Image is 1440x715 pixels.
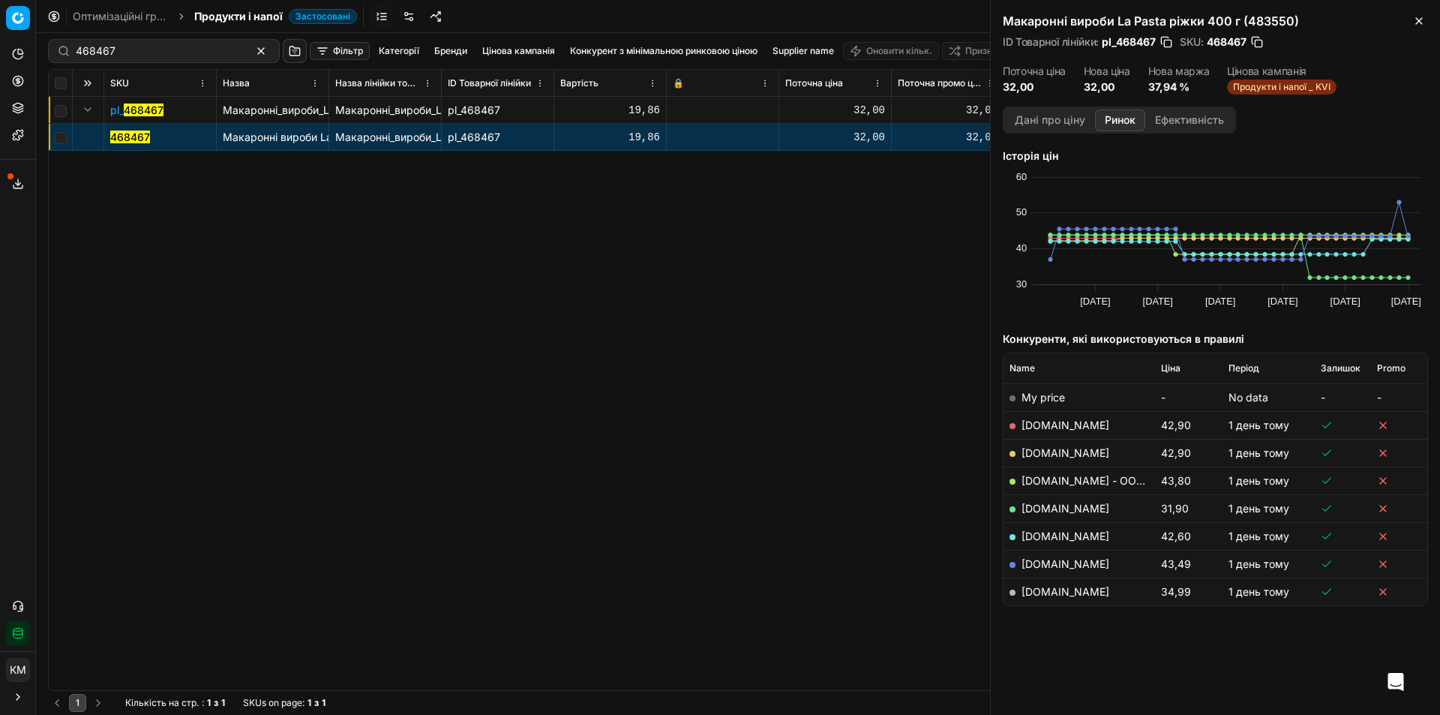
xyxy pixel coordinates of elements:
[1315,383,1371,411] td: -
[1003,80,1066,95] dd: 32,00
[125,697,199,709] span: Кількість на стр.
[335,130,435,145] div: Макаронні_вироби_La_Pasta_ріжки_400_г_(483550)
[898,130,997,145] div: 32,00
[448,130,547,145] div: pl_468467
[766,42,840,60] button: Supplier name
[110,103,163,118] button: pl_468467
[1180,37,1204,47] span: SKU :
[1228,446,1289,459] span: 1 день тому
[110,77,129,89] span: SKU
[89,694,107,712] button: Go to next page
[1021,557,1109,570] a: [DOMAIN_NAME]
[73,9,169,24] a: Оптимізаційні групи
[194,9,357,24] span: Продукти і напоїЗастосовані
[110,130,150,145] button: 468467
[207,697,211,709] strong: 1
[1003,12,1428,30] h2: Макаронні вироби La Pasta ріжки 400 г (483550)
[1021,391,1065,404] span: My price
[673,77,684,89] span: 🔒
[335,103,435,118] div: Макаронні_вироби_La_Pasta_ріжки_400_г_(483550)
[1005,110,1095,131] button: Дані про ціну
[243,697,304,709] span: SKUs on page :
[1377,362,1405,374] span: Promo
[1003,37,1099,47] span: ID Товарної лінійки :
[307,697,311,709] strong: 1
[7,659,29,681] span: КM
[785,77,843,89] span: Поточна ціна
[223,131,475,143] span: Макаронні вироби La Pasta ріжки 400 г (483550)
[110,131,150,143] mark: 468467
[1148,66,1210,77] dt: Нова маржа
[1161,585,1191,598] span: 34,99
[1143,296,1173,307] text: [DATE]
[448,77,531,89] span: ID Товарної лінійки
[1161,557,1191,570] span: 43,49
[69,694,86,712] button: 1
[1145,110,1234,131] button: Ефективність
[48,694,66,712] button: Go to previous page
[564,42,763,60] button: Конкурент з мінімальною ринковою ціною
[1228,530,1289,542] span: 1 день тому
[6,658,30,682] button: КM
[1321,362,1360,374] span: Залишок
[1228,474,1289,487] span: 1 день тому
[1148,80,1210,95] dd: 37,94 %
[214,697,218,709] strong: з
[560,130,660,145] div: 19,86
[1228,585,1289,598] span: 1 день тому
[1021,474,1219,487] a: [DOMAIN_NAME] - ООО «Эпицентр К»
[476,42,561,60] button: Цінова кампанія
[1161,474,1191,487] span: 43,80
[1228,362,1259,374] span: Період
[1021,585,1109,598] a: [DOMAIN_NAME]
[1084,66,1130,77] dt: Нова ціна
[785,130,885,145] div: 32,00
[110,103,163,118] span: pl_
[1003,149,1428,164] h5: Історія цін
[785,103,885,118] div: 32,00
[73,9,357,24] nav: breadcrumb
[1378,664,1414,700] div: Open Intercom Messenger
[1228,557,1289,570] span: 1 день тому
[1222,383,1315,411] td: No data
[1021,502,1109,515] a: [DOMAIN_NAME]
[1016,278,1027,290] text: 30
[1080,296,1110,307] text: [DATE]
[898,77,982,89] span: Поточна промо ціна
[310,42,370,60] button: Фільтр
[1227,66,1336,77] dt: Цінова кампанія
[1330,296,1360,307] text: [DATE]
[1095,110,1145,131] button: Ринок
[1084,80,1130,95] dd: 32,00
[448,103,547,118] div: pl_468467
[843,42,939,60] button: Оновити кільк.
[1021,419,1109,431] a: [DOMAIN_NAME]
[322,697,325,709] strong: 1
[314,697,319,709] strong: з
[124,104,163,116] mark: 468467
[1003,332,1428,347] h5: Конкуренти, які використовуються в правилі
[1267,296,1297,307] text: [DATE]
[1021,446,1109,459] a: [DOMAIN_NAME]
[1016,171,1027,182] text: 60
[79,101,97,119] button: Expand
[1161,502,1189,515] span: 31,90
[79,74,97,92] button: Expand all
[1161,530,1191,542] span: 42,60
[48,694,107,712] nav: pagination
[1205,296,1235,307] text: [DATE]
[125,697,225,709] div: :
[1016,242,1027,254] text: 40
[1155,383,1222,411] td: -
[1009,362,1035,374] span: Name
[1003,66,1066,77] dt: Поточна ціна
[289,9,357,24] span: Застосовані
[1102,35,1156,50] span: pl_468467
[1161,362,1180,374] span: Ціна
[1391,296,1421,307] text: [DATE]
[76,44,240,59] input: Пошук по SKU або назві
[1021,530,1109,542] a: [DOMAIN_NAME]
[373,42,425,60] button: Категорії
[223,104,484,116] span: Макаронні_вироби_La_Pasta_ріжки_400_г_(483550)
[1016,206,1027,218] text: 50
